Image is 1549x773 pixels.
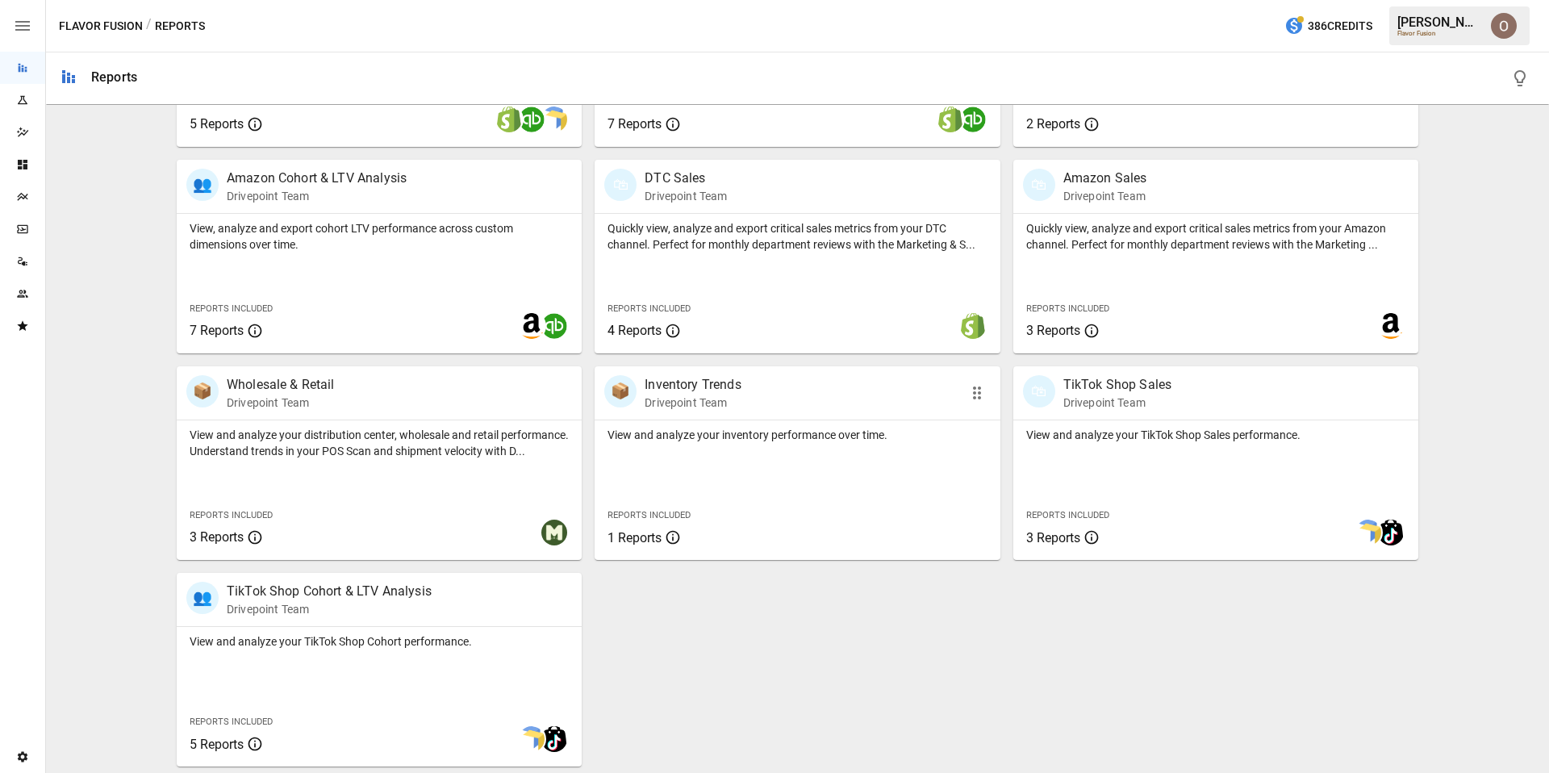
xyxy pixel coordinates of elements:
[190,633,569,650] p: View and analyze your TikTok Shop Cohort performance.
[190,529,244,545] span: 3 Reports
[227,395,335,411] p: Drivepoint Team
[227,375,335,395] p: Wholesale & Retail
[519,726,545,752] img: smart model
[1026,116,1080,132] span: 2 Reports
[1355,520,1381,545] img: smart model
[607,427,987,443] p: View and analyze your inventory performance over time.
[645,375,741,395] p: Inventory Trends
[1023,375,1055,407] div: 🛍
[190,303,273,314] span: Reports Included
[186,375,219,407] div: 📦
[604,375,637,407] div: 📦
[91,69,137,85] div: Reports
[1026,303,1109,314] span: Reports Included
[1023,169,1055,201] div: 🛍
[1397,30,1481,37] div: Flavor Fusion
[190,323,244,338] span: 7 Reports
[190,220,569,253] p: View, analyze and export cohort LTV performance across custom dimensions over time.
[1491,13,1517,39] img: Oleksii Flok
[519,107,545,132] img: quickbooks
[1481,3,1526,48] button: Oleksii Flok
[1026,510,1109,520] span: Reports Included
[496,107,522,132] img: shopify
[59,16,143,36] button: Flavor Fusion
[1063,395,1172,411] p: Drivepoint Team
[1063,188,1147,204] p: Drivepoint Team
[1397,15,1481,30] div: [PERSON_NAME]
[1026,427,1405,443] p: View and analyze your TikTok Shop Sales performance.
[645,169,727,188] p: DTC Sales
[645,395,741,411] p: Drivepoint Team
[1026,530,1080,545] span: 3 Reports
[607,116,662,132] span: 7 Reports
[1278,11,1379,41] button: 386Credits
[1026,323,1080,338] span: 3 Reports
[190,510,273,520] span: Reports Included
[607,323,662,338] span: 4 Reports
[607,220,987,253] p: Quickly view, analyze and export critical sales metrics from your DTC channel. Perfect for monthl...
[227,169,407,188] p: Amazon Cohort & LTV Analysis
[1378,313,1404,339] img: amazon
[186,582,219,614] div: 👥
[607,303,691,314] span: Reports Included
[541,520,567,545] img: muffindata
[227,582,432,601] p: TikTok Shop Cohort & LTV Analysis
[541,107,567,132] img: smart model
[607,530,662,545] span: 1 Reports
[1378,520,1404,545] img: tiktok
[960,313,986,339] img: shopify
[190,717,273,727] span: Reports Included
[227,188,407,204] p: Drivepoint Team
[190,737,244,752] span: 5 Reports
[541,726,567,752] img: tiktok
[227,601,432,617] p: Drivepoint Team
[146,16,152,36] div: /
[1063,169,1147,188] p: Amazon Sales
[937,107,963,132] img: shopify
[1026,220,1405,253] p: Quickly view, analyze and export critical sales metrics from your Amazon channel. Perfect for mon...
[519,313,545,339] img: amazon
[645,188,727,204] p: Drivepoint Team
[960,107,986,132] img: quickbooks
[1308,16,1372,36] span: 386 Credits
[190,116,244,132] span: 5 Reports
[604,169,637,201] div: 🛍
[186,169,219,201] div: 👥
[190,427,569,459] p: View and analyze your distribution center, wholesale and retail performance. Understand trends in...
[1063,375,1172,395] p: TikTok Shop Sales
[607,510,691,520] span: Reports Included
[541,313,567,339] img: quickbooks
